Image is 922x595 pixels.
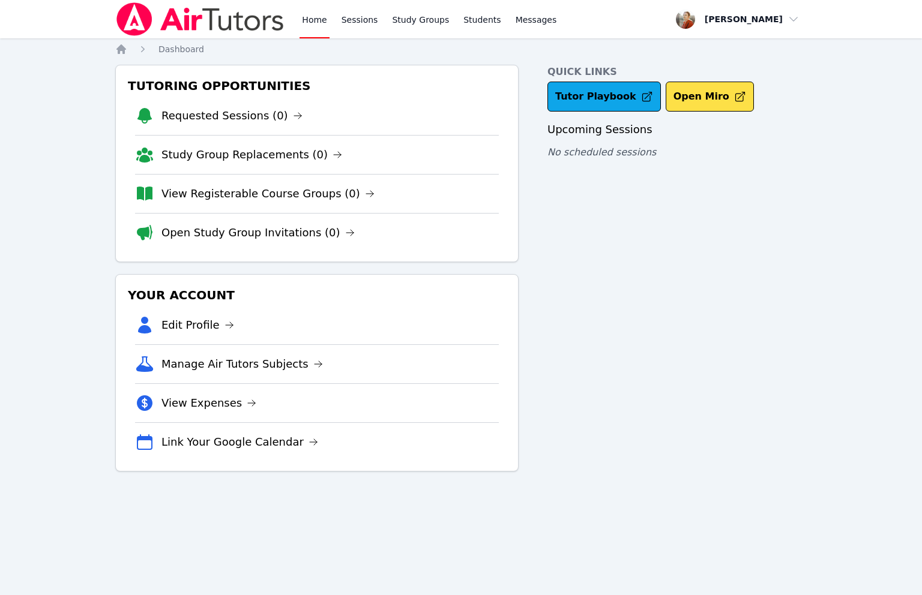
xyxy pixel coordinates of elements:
h4: Quick Links [547,65,807,79]
h3: Upcoming Sessions [547,121,807,138]
nav: Breadcrumb [115,43,807,55]
a: Open Study Group Invitations (0) [161,224,355,241]
a: View Expenses [161,395,256,411]
a: View Registerable Course Groups (0) [161,185,375,202]
span: Dashboard [158,44,204,54]
a: Edit Profile [161,317,234,333]
h3: Your Account [125,284,508,306]
a: Link Your Google Calendar [161,434,318,450]
span: Messages [516,14,557,26]
a: Study Group Replacements (0) [161,146,342,163]
a: Manage Air Tutors Subjects [161,356,323,372]
a: Requested Sessions (0) [161,107,303,124]
h3: Tutoring Opportunities [125,75,508,97]
span: No scheduled sessions [547,146,656,158]
a: Tutor Playbook [547,82,661,112]
img: Air Tutors [115,2,285,36]
a: Dashboard [158,43,204,55]
button: Open Miro [666,82,754,112]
